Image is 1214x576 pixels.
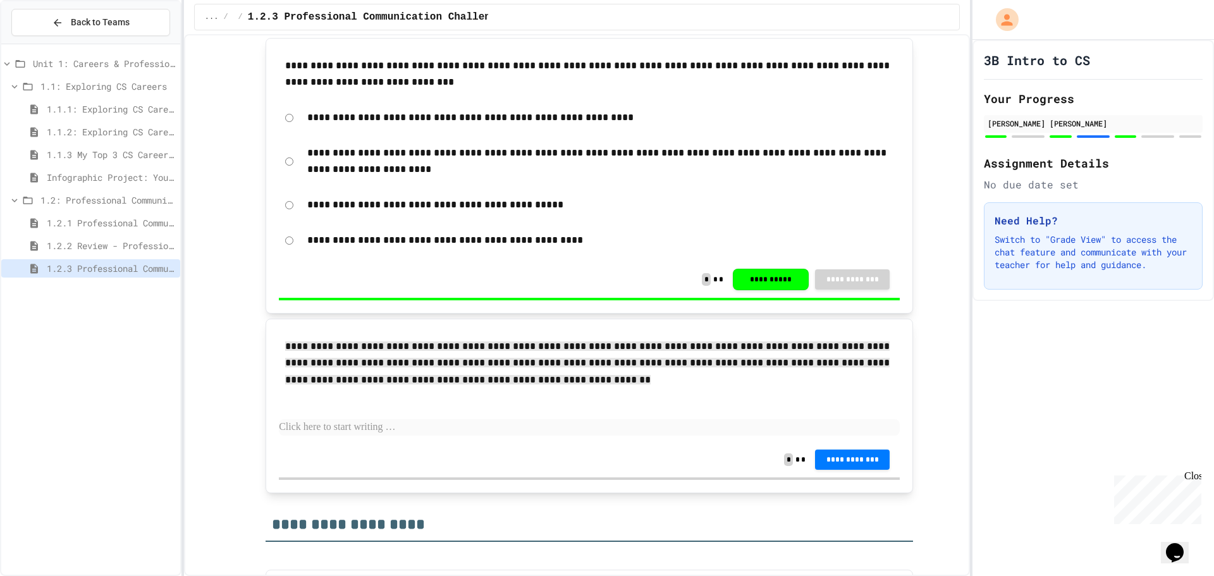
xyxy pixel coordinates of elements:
[47,125,175,138] span: 1.1.2: Exploring CS Careers - Review
[40,80,175,93] span: 1.1: Exploring CS Careers
[5,5,87,80] div: Chat with us now!Close
[1161,525,1201,563] iframe: chat widget
[995,213,1192,228] h3: Need Help?
[1109,470,1201,524] iframe: chat widget
[47,102,175,116] span: 1.1.1: Exploring CS Careers
[47,239,175,252] span: 1.2.2 Review - Professional Communication
[47,171,175,184] span: Infographic Project: Your favorite CS
[984,90,1203,107] h2: Your Progress
[33,57,175,70] span: Unit 1: Careers & Professionalism
[205,12,219,22] span: ...
[984,51,1090,69] h1: 3B Intro to CS
[47,216,175,230] span: 1.2.1 Professional Communication
[988,118,1199,129] div: [PERSON_NAME] [PERSON_NAME]
[40,193,175,207] span: 1.2: Professional Communication
[47,148,175,161] span: 1.1.3 My Top 3 CS Careers!
[47,262,175,275] span: 1.2.3 Professional Communication Challenge
[995,233,1192,271] p: Switch to "Grade View" to access the chat feature and communicate with your teacher for help and ...
[984,177,1203,192] div: No due date set
[248,9,503,25] span: 1.2.3 Professional Communication Challenge
[983,5,1022,34] div: My Account
[71,16,130,29] span: Back to Teams
[984,154,1203,172] h2: Assignment Details
[238,12,243,22] span: /
[11,9,170,36] button: Back to Teams
[223,12,228,22] span: /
